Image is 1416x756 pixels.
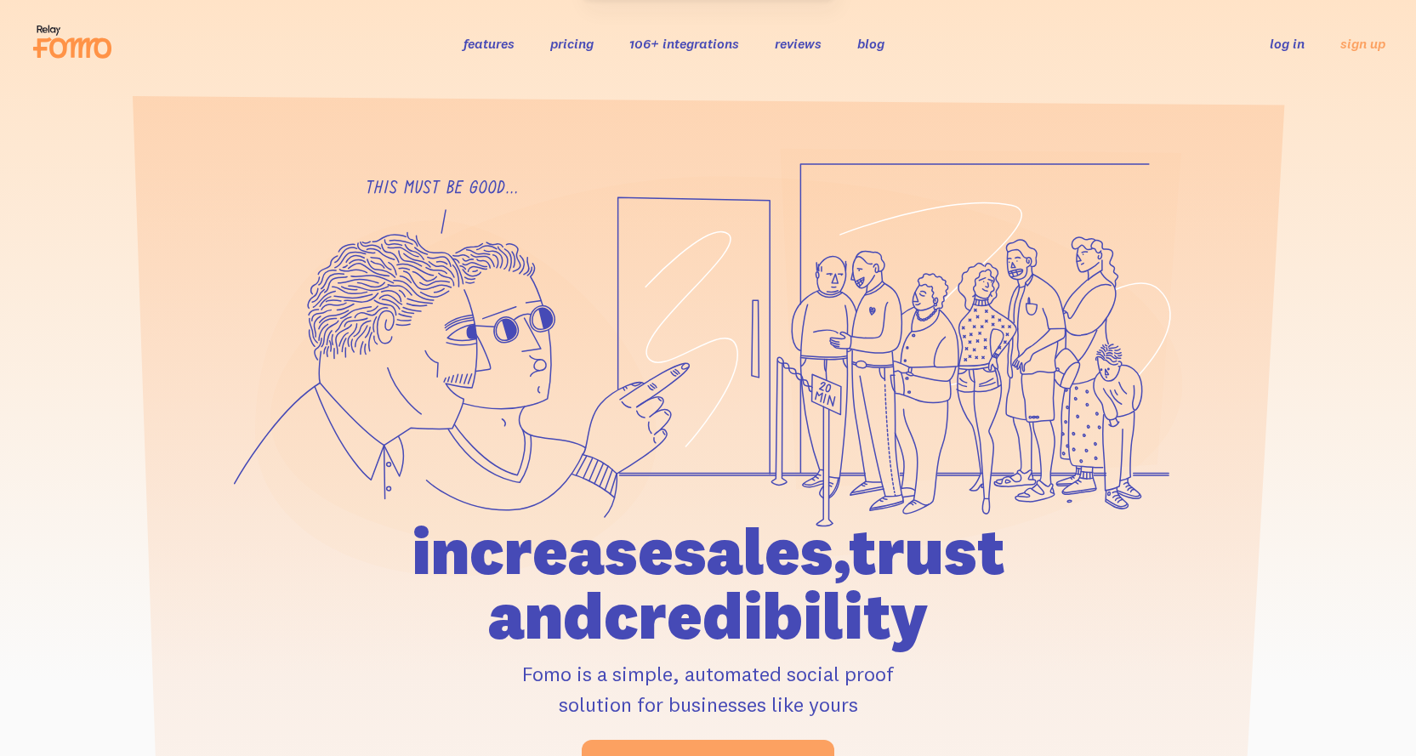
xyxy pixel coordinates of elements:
a: 106+ integrations [629,35,739,52]
a: pricing [550,35,594,52]
a: log in [1270,35,1305,52]
a: sign up [1340,35,1385,53]
a: features [463,35,515,52]
p: Fomo is a simple, automated social proof solution for businesses like yours [315,658,1102,719]
a: blog [857,35,884,52]
h1: increase sales, trust and credibility [315,519,1102,648]
a: reviews [775,35,822,52]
